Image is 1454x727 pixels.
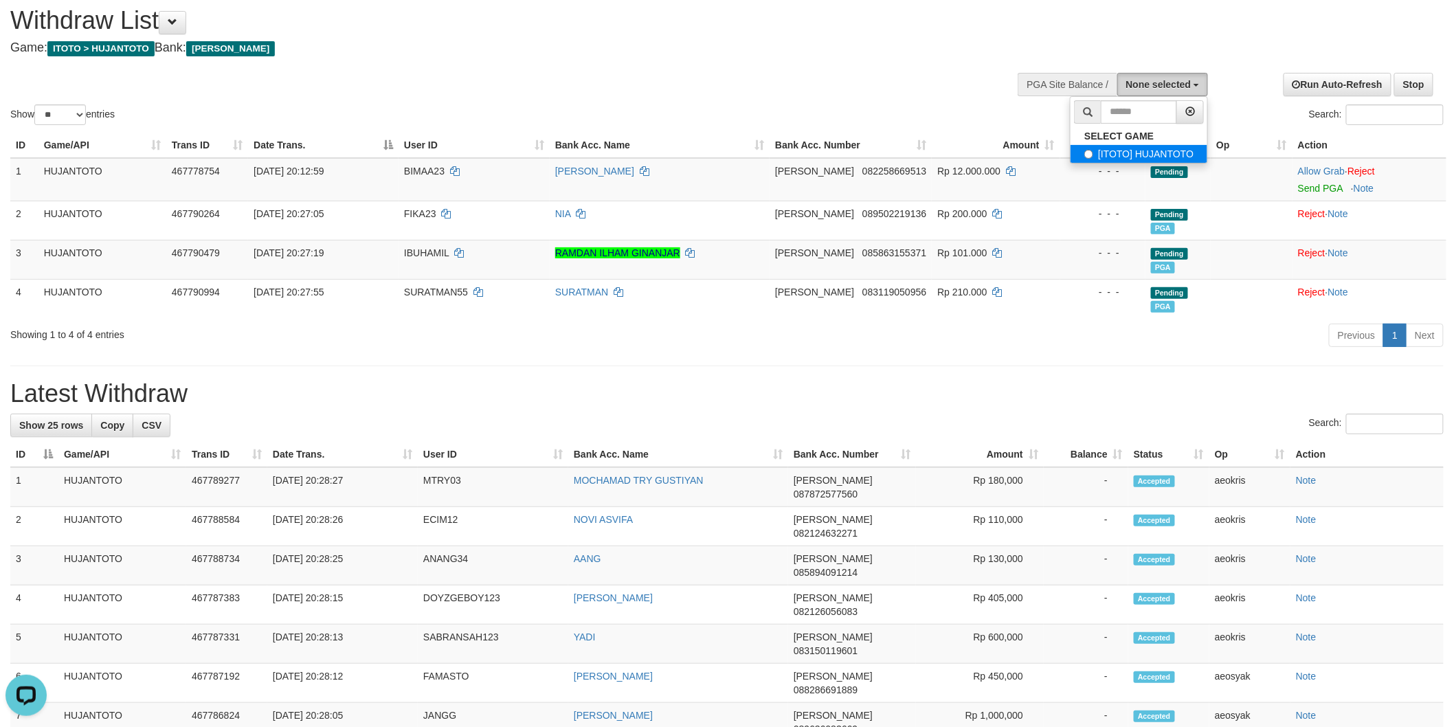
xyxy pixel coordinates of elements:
[1293,133,1446,158] th: Action
[1209,546,1290,585] td: aeokris
[794,671,873,682] span: [PERSON_NAME]
[186,664,267,703] td: 467787192
[1117,73,1209,96] button: None selected
[862,208,926,219] span: Copy 089502219136 to clipboard
[1128,442,1209,467] th: Status: activate to sort column ascending
[775,166,854,177] span: [PERSON_NAME]
[1151,262,1175,273] span: Marked by aeosyak
[1018,73,1117,96] div: PGA Site Balance /
[1293,240,1446,279] td: ·
[555,247,680,258] a: RAMDAN ILHAM GINANJAR
[404,208,436,219] span: FIKA23
[58,546,186,585] td: HUJANTOTO
[1060,133,1145,158] th: Balance
[142,420,161,431] span: CSV
[1296,710,1317,721] a: Note
[862,287,926,298] span: Copy 083119050956 to clipboard
[10,201,38,240] td: 2
[10,279,38,318] td: 4
[1296,631,1317,642] a: Note
[10,41,956,55] h4: Game: Bank:
[58,507,186,546] td: HUJANTOTO
[1084,131,1154,142] b: SELECT GAME
[1066,164,1140,178] div: - - -
[1209,664,1290,703] td: aeosyak
[10,133,38,158] th: ID
[555,166,634,177] a: [PERSON_NAME]
[794,645,858,656] span: Copy 083150119601 to clipboard
[1209,507,1290,546] td: aeokris
[10,585,58,625] td: 4
[1296,475,1317,486] a: Note
[916,664,1044,703] td: Rp 450,000
[1209,442,1290,467] th: Op: activate to sort column ascending
[1044,625,1128,664] td: -
[1134,632,1175,644] span: Accepted
[794,489,858,500] span: Copy 087872577560 to clipboard
[1134,593,1175,605] span: Accepted
[10,104,115,125] label: Show entries
[418,585,568,625] td: DOYZGEBOY123
[34,104,86,125] select: Showentries
[568,442,788,467] th: Bank Acc. Name: activate to sort column ascending
[267,467,418,507] td: [DATE] 20:28:27
[186,546,267,585] td: 467788734
[418,625,568,664] td: SABRANSAH123
[58,467,186,507] td: HUJANTOTO
[574,710,653,721] a: [PERSON_NAME]
[1298,287,1326,298] a: Reject
[186,585,267,625] td: 467787383
[100,420,124,431] span: Copy
[267,585,418,625] td: [DATE] 20:28:15
[1151,166,1188,178] span: Pending
[916,467,1044,507] td: Rp 180,000
[916,546,1044,585] td: Rp 130,000
[133,414,170,437] a: CSV
[58,625,186,664] td: HUJANTOTO
[775,208,854,219] span: [PERSON_NAME]
[254,166,324,177] span: [DATE] 20:12:59
[1383,324,1407,347] a: 1
[937,287,987,298] span: Rp 210.000
[1066,285,1140,299] div: - - -
[1209,467,1290,507] td: aeokris
[932,133,1060,158] th: Amount: activate to sort column ascending
[1346,104,1444,125] input: Search:
[1347,166,1375,177] a: Reject
[1298,166,1345,177] a: Allow Grab
[1293,279,1446,318] td: ·
[1406,324,1444,347] a: Next
[1296,514,1317,525] a: Note
[267,664,418,703] td: [DATE] 20:28:12
[47,41,155,56] span: ITOTO > HUJANTOTO
[254,247,324,258] span: [DATE] 20:27:19
[1044,585,1128,625] td: -
[10,414,92,437] a: Show 25 rows
[1134,554,1175,566] span: Accepted
[10,380,1444,407] h1: Latest Withdraw
[574,475,704,486] a: MOCHAMAD TRY GUSTIYAN
[1134,711,1175,722] span: Accepted
[1044,507,1128,546] td: -
[1309,414,1444,434] label: Search:
[418,664,568,703] td: FAMASTO
[186,625,267,664] td: 467787331
[399,133,550,158] th: User ID: activate to sort column ascending
[10,158,38,201] td: 1
[794,528,858,539] span: Copy 082124632271 to clipboard
[404,247,449,258] span: IBUHAMIL
[38,158,166,201] td: HUJANTOTO
[1044,664,1128,703] td: -
[91,414,133,437] a: Copy
[10,625,58,664] td: 5
[1044,546,1128,585] td: -
[1151,248,1188,260] span: Pending
[555,287,609,298] a: SURATMAN
[862,166,926,177] span: Copy 082258669513 to clipboard
[1290,442,1444,467] th: Action
[10,7,956,34] h1: Withdraw List
[1151,209,1188,221] span: Pending
[1296,553,1317,564] a: Note
[916,585,1044,625] td: Rp 405,000
[794,631,873,642] span: [PERSON_NAME]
